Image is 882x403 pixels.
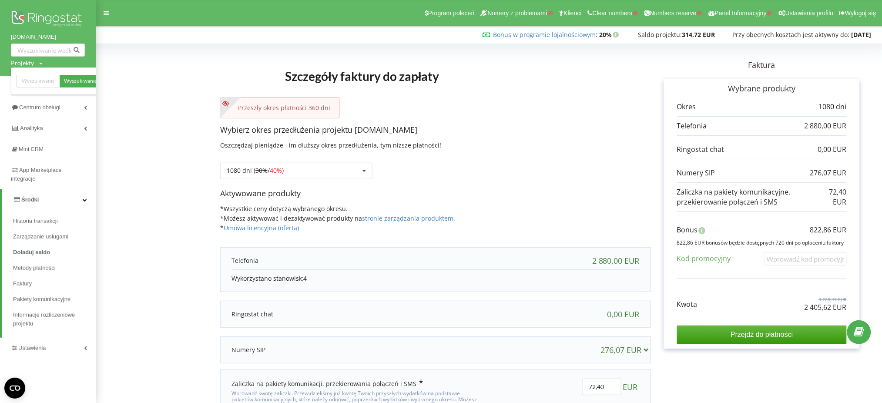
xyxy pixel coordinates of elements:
[231,379,424,388] div: Zaliczka na pakiety komunikacji, przekierowania połączeń i SMS
[2,189,96,210] a: Środki
[607,310,640,319] div: 0,00 EUR
[60,75,101,87] a: Wyszukiwanie
[13,264,56,272] span: Metody płatności
[805,121,847,131] p: 2 880,00 EUR
[677,254,731,264] p: Kod promocyjny
[4,378,25,399] button: Open CMP widget
[592,256,640,265] div: 2 880,00 EUR
[845,10,876,17] span: Wyloguj się
[564,10,582,17] span: Klienci
[810,168,847,178] p: 276,07 EUR
[764,252,847,265] input: Wprowadź kod promocyjny
[11,167,62,182] span: App Marketplace integracje
[13,232,68,241] span: Zarządzanie usługami
[13,307,96,332] a: Informacje rozliczeniowe projektu
[224,224,299,232] a: Umowa licencyjna (oferta)
[852,30,872,39] strong: [DATE]
[11,44,85,57] input: Wyszukiwanie według numeru
[805,302,847,312] p: 2 405,62 EUR
[593,10,633,17] span: Clear numbers
[64,77,97,85] span: Wyszukiwanie
[677,326,847,344] input: Przejdź do płatności
[638,30,682,39] span: Saldo projektu:
[677,102,696,112] p: Okres
[488,10,547,17] span: Numery z problemami
[818,144,847,154] p: 0,00 EUR
[785,10,834,17] span: Ustawienia profilu
[13,295,70,304] span: Pakiety komunikacyjne
[493,30,598,39] span: :
[220,205,348,213] span: *Wszystkie ceny dotyczą wybranego okresu.
[13,229,96,245] a: Zarządzanie usługami
[255,166,268,175] s: 30%
[623,379,638,395] span: EUR
[677,239,847,246] p: 822,86 EUR bonusów będzie dostępnych 720 dni po opłaceniu faktury
[715,10,767,17] span: Panel Informacyjny
[13,260,96,276] a: Metody płatności
[231,274,640,283] p: Wykorzystano stanowisk:
[13,279,32,288] span: Faktury
[20,125,43,131] span: Analityka
[428,10,475,17] span: Program poleceń
[231,310,273,319] p: Ringostat chat
[677,168,715,178] p: Numery SIP
[11,33,85,41] a: [DOMAIN_NAME]
[220,188,651,199] p: Aktywowane produkty
[220,141,442,149] span: Oszczędzaj pieniądze - im dłuższy okres przedłużenia, tym niższe płatności!
[220,55,505,97] h1: Szczegóły faktury do zapłaty
[677,225,698,235] p: Bonus
[677,83,847,94] p: Wybrane produkty
[13,311,91,328] span: Informacje rozliczeniowe projektu
[231,256,258,265] p: Telefonia
[677,121,707,131] p: Telefonia
[682,30,715,39] strong: 314,72 EUR
[600,30,621,39] strong: 20%
[18,345,46,351] span: Ustawienia
[650,10,697,17] span: Numbers reserve
[11,9,85,30] img: Ringostat logo
[13,276,96,292] a: Faktury
[805,296,847,302] p: 3 228,47 EUR
[231,346,265,354] p: Numery SIP
[810,225,847,235] p: 822,86 EUR
[304,274,307,282] span: 4
[677,144,724,154] p: Ringostat chat
[270,166,282,175] span: 40%
[819,102,847,112] p: 1080 dni
[220,214,456,222] span: *Możesz aktywować i dezaktywować produkty na
[13,217,58,225] span: Historia transakcji
[227,168,284,174] div: 1080 dni ( / )
[677,299,698,309] p: Kwota
[677,187,825,207] p: Zaliczka na pakiety komunikacyjne, przekierowanie połączeń i SMS
[19,104,60,111] span: Centrum obsługi
[13,245,96,260] a: Doładuj saldo
[13,213,96,229] a: Historia transakcji
[229,104,331,112] p: Przeszły okres płatności 360 dni
[493,30,596,39] a: Bonus w programie lojalnościowym
[220,124,651,136] p: Wybierz okres przedłużenia projektu [DOMAIN_NAME]
[733,30,850,39] span: Przy obecnych kosztach jest aktywny do:
[362,214,456,222] a: stronie zarządzania produktem.
[11,59,34,67] div: Projekty
[19,146,44,152] span: Mini CRM
[21,196,39,203] span: Środki
[16,75,60,87] input: Wyszukiwanie
[825,187,847,207] p: 72,40 EUR
[651,60,873,71] p: Faktura
[600,346,652,354] div: 276,07 EUR
[13,248,50,257] span: Doładuj saldo
[13,292,96,307] a: Pakiety komunikacyjne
